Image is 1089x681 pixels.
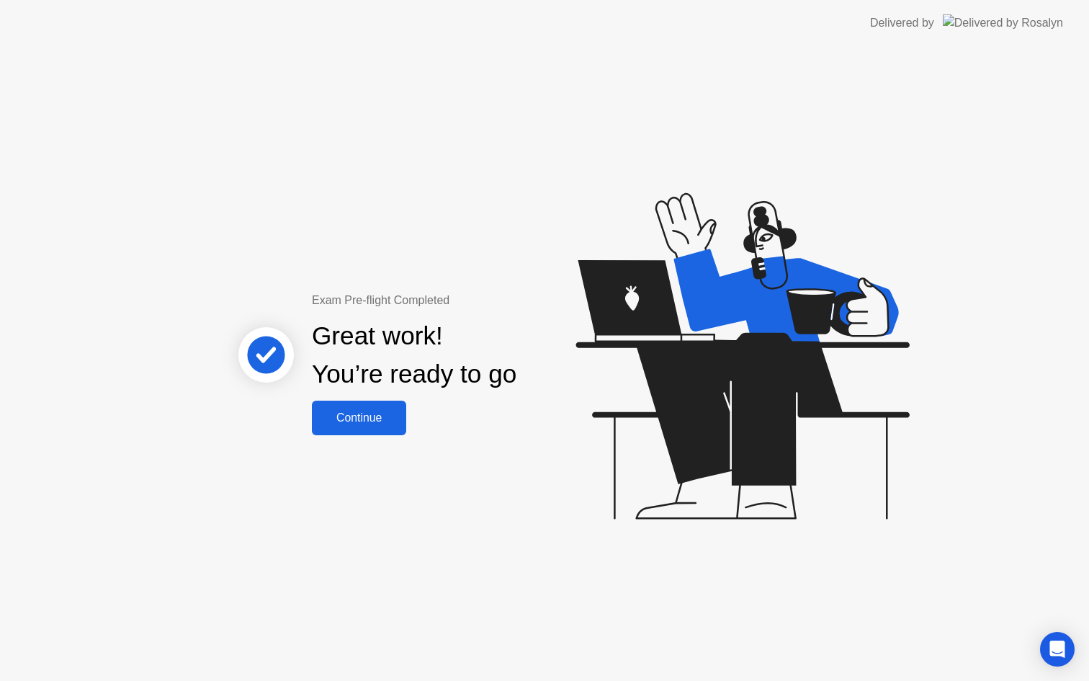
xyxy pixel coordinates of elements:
[870,14,934,32] div: Delivered by
[316,411,402,424] div: Continue
[943,14,1063,31] img: Delivered by Rosalyn
[1040,632,1075,667] div: Open Intercom Messenger
[312,292,609,309] div: Exam Pre-flight Completed
[312,317,516,393] div: Great work! You’re ready to go
[312,401,406,435] button: Continue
